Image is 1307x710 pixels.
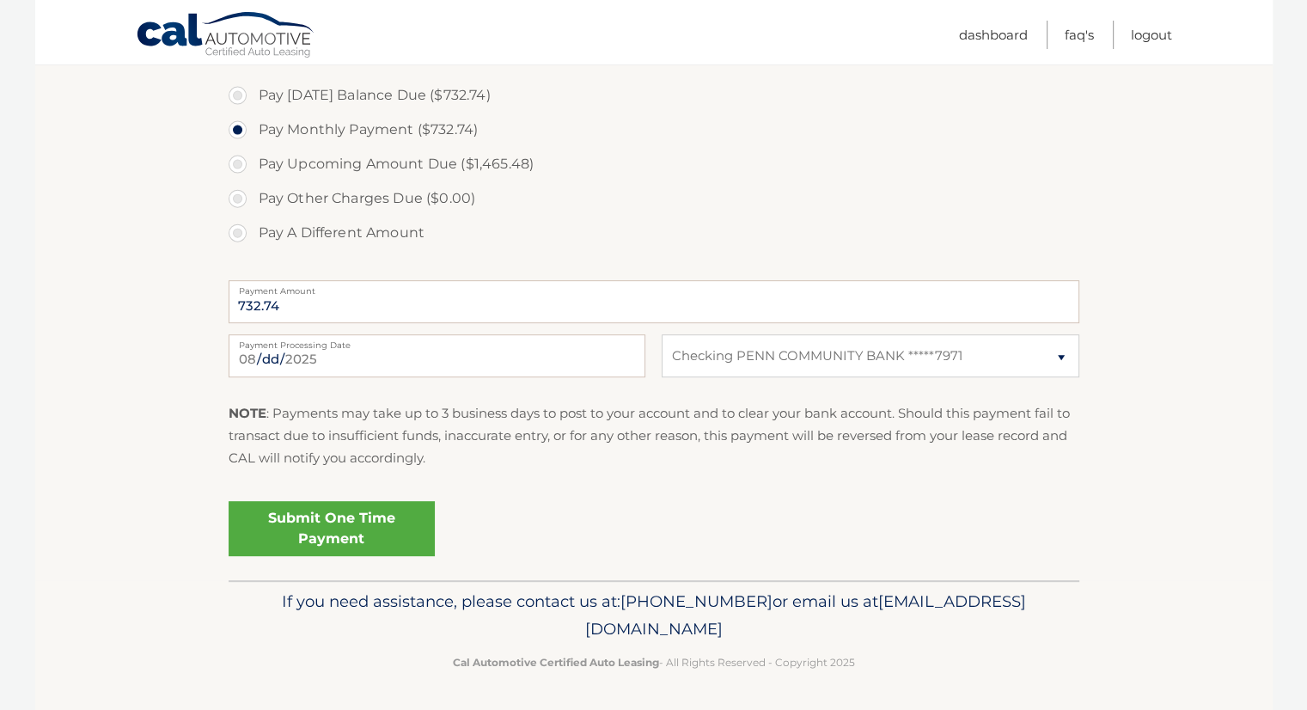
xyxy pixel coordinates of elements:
[229,405,266,421] strong: NOTE
[229,402,1079,470] p: : Payments may take up to 3 business days to post to your account and to clear your bank account....
[453,656,659,669] strong: Cal Automotive Certified Auto Leasing
[229,280,1079,323] input: Payment Amount
[136,11,316,61] a: Cal Automotive
[229,113,1079,147] label: Pay Monthly Payment ($732.74)
[229,280,1079,294] label: Payment Amount
[229,216,1079,250] label: Pay A Different Amount
[240,588,1068,643] p: If you need assistance, please contact us at: or email us at
[240,653,1068,671] p: - All Rights Reserved - Copyright 2025
[229,181,1079,216] label: Pay Other Charges Due ($0.00)
[1131,21,1172,49] a: Logout
[229,147,1079,181] label: Pay Upcoming Amount Due ($1,465.48)
[585,591,1026,639] span: [EMAIL_ADDRESS][DOMAIN_NAME]
[229,334,645,348] label: Payment Processing Date
[229,501,435,556] a: Submit One Time Payment
[1065,21,1094,49] a: FAQ's
[229,334,645,377] input: Payment Date
[959,21,1028,49] a: Dashboard
[229,78,1079,113] label: Pay [DATE] Balance Due ($732.74)
[620,591,773,611] span: [PHONE_NUMBER]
